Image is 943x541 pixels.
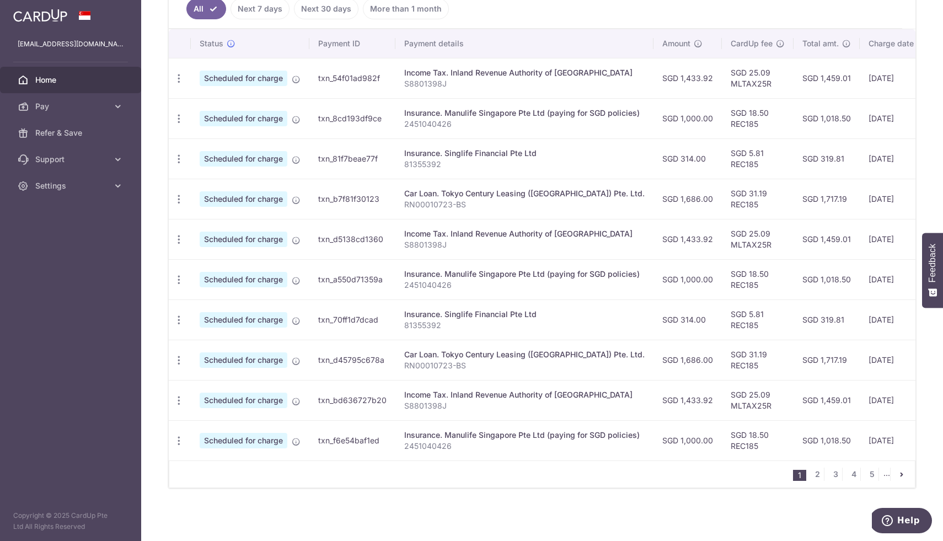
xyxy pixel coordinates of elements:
[722,420,794,460] td: SGD 18.50 REC185
[653,380,722,420] td: SGD 1,433.92
[883,468,891,481] li: ...
[35,127,108,138] span: Refer & Save
[653,259,722,299] td: SGD 1,000.00
[309,179,395,219] td: txn_b7f81f30123
[794,299,860,340] td: SGD 319.81
[404,228,645,239] div: Income Tax. Inland Revenue Authority of [GEOGRAPHIC_DATA]
[35,74,108,85] span: Home
[653,299,722,340] td: SGD 314.00
[928,244,937,282] span: Feedback
[722,179,794,219] td: SGD 31.19 REC185
[860,340,935,380] td: [DATE]
[722,58,794,98] td: SGD 25.09 MLTAX25R
[13,9,67,22] img: CardUp
[794,58,860,98] td: SGD 1,459.01
[662,38,690,49] span: Amount
[309,58,395,98] td: txn_54f01ad982f
[794,420,860,460] td: SGD 1,018.50
[35,154,108,165] span: Support
[922,233,943,308] button: Feedback - Show survey
[872,508,932,535] iframe: Opens a widget where you can find more information
[860,58,935,98] td: [DATE]
[309,259,395,299] td: txn_a550d71359a
[404,148,645,159] div: Insurance. Singlife Financial Pte Ltd
[722,259,794,299] td: SGD 18.50 REC185
[722,138,794,179] td: SGD 5.81 REC185
[731,38,773,49] span: CardUp fee
[404,269,645,280] div: Insurance. Manulife Singapore Pte Ltd (paying for SGD policies)
[200,272,287,287] span: Scheduled for charge
[860,179,935,219] td: [DATE]
[404,349,645,360] div: Car Loan. Tokyo Century Leasing ([GEOGRAPHIC_DATA]) Pte. Ltd.
[200,393,287,408] span: Scheduled for charge
[865,468,878,481] a: 5
[309,219,395,259] td: txn_d5138cd1360
[200,38,223,49] span: Status
[404,389,645,400] div: Income Tax. Inland Revenue Authority of [GEOGRAPHIC_DATA]
[653,420,722,460] td: SGD 1,000.00
[404,441,645,452] p: 2451040426
[200,191,287,207] span: Scheduled for charge
[794,179,860,219] td: SGD 1,717.19
[653,179,722,219] td: SGD 1,686.00
[404,188,645,199] div: Car Loan. Tokyo Century Leasing ([GEOGRAPHIC_DATA]) Pte. Ltd.
[860,299,935,340] td: [DATE]
[829,468,842,481] a: 3
[404,108,645,119] div: Insurance. Manulife Singapore Pte Ltd (paying for SGD policies)
[653,58,722,98] td: SGD 1,433.92
[794,138,860,179] td: SGD 319.81
[404,280,645,291] p: 2451040426
[404,67,645,78] div: Income Tax. Inland Revenue Authority of [GEOGRAPHIC_DATA]
[309,98,395,138] td: txn_8cd193df9ce
[200,352,287,368] span: Scheduled for charge
[860,138,935,179] td: [DATE]
[35,101,108,112] span: Pay
[793,461,915,488] nav: pager
[404,400,645,411] p: S8801398J
[722,98,794,138] td: SGD 18.50 REC185
[722,380,794,420] td: SGD 25.09 MLTAX25R
[653,340,722,380] td: SGD 1,686.00
[653,138,722,179] td: SGD 314.00
[404,119,645,130] p: 2451040426
[653,98,722,138] td: SGD 1,000.00
[309,138,395,179] td: txn_81f7beae77f
[802,38,839,49] span: Total amt.
[869,38,914,49] span: Charge date
[811,468,824,481] a: 2
[794,340,860,380] td: SGD 1,717.19
[722,219,794,259] td: SGD 25.09 MLTAX25R
[404,159,645,170] p: 81355392
[847,468,860,481] a: 4
[794,259,860,299] td: SGD 1,018.50
[200,312,287,328] span: Scheduled for charge
[200,232,287,247] span: Scheduled for charge
[860,219,935,259] td: [DATE]
[309,340,395,380] td: txn_d45795c678a
[404,239,645,250] p: S8801398J
[18,39,124,50] p: [EMAIL_ADDRESS][DOMAIN_NAME]
[794,380,860,420] td: SGD 1,459.01
[793,470,806,481] li: 1
[404,309,645,320] div: Insurance. Singlife Financial Pte Ltd
[200,151,287,167] span: Scheduled for charge
[35,180,108,191] span: Settings
[860,420,935,460] td: [DATE]
[309,380,395,420] td: txn_bd636727b20
[722,340,794,380] td: SGD 31.19 REC185
[404,360,645,371] p: RN00010723-BS
[653,219,722,259] td: SGD 1,433.92
[200,433,287,448] span: Scheduled for charge
[404,430,645,441] div: Insurance. Manulife Singapore Pte Ltd (paying for SGD policies)
[860,259,935,299] td: [DATE]
[860,380,935,420] td: [DATE]
[794,219,860,259] td: SGD 1,459.01
[200,111,287,126] span: Scheduled for charge
[200,71,287,86] span: Scheduled for charge
[404,199,645,210] p: RN00010723-BS
[404,78,645,89] p: S8801398J
[404,320,645,331] p: 81355392
[860,98,935,138] td: [DATE]
[395,29,653,58] th: Payment details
